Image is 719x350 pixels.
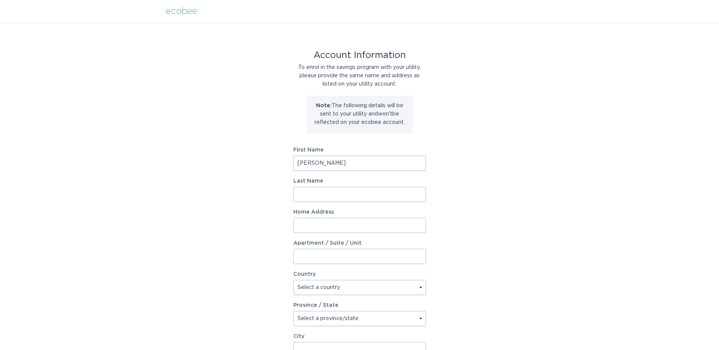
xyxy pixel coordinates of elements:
label: Last Name [293,178,426,184]
p: The following details will be sent to your utility and won't be reflected on your ecobee account. [312,102,407,127]
label: Home Address [293,209,426,215]
label: Country [293,272,316,277]
div: Account Information [293,51,426,59]
label: First Name [293,147,426,153]
label: Province / State [293,303,338,308]
strong: Note: [316,103,332,108]
div: ecobee [166,7,197,16]
label: City [293,334,426,339]
div: To enrol in the savings program with your utility, please provide the same name and address as li... [293,63,426,88]
label: Apartment / Suite / Unit [293,241,426,246]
